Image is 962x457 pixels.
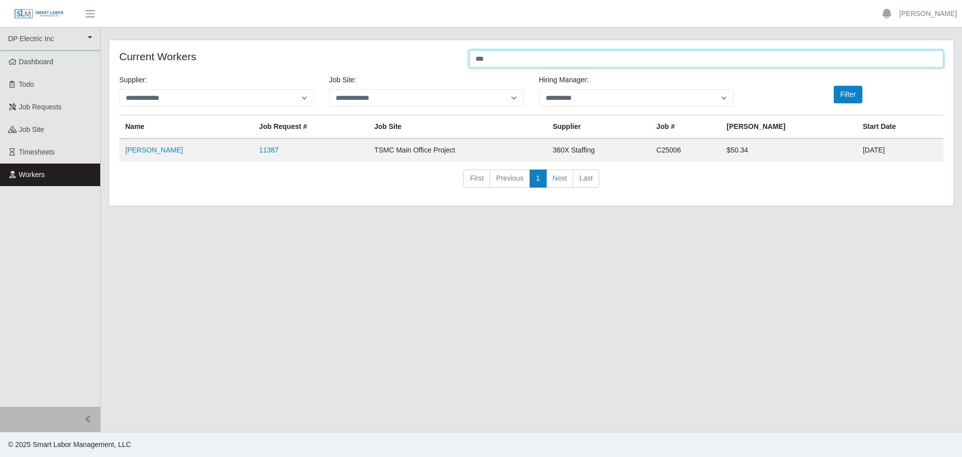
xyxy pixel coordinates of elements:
td: C25006 [650,138,720,162]
h4: Current Workers [119,50,454,63]
td: [DATE] [857,138,943,162]
td: 360X Staffing [547,138,650,162]
span: Todo [19,80,34,88]
span: © 2025 Smart Labor Management, LLC [8,440,131,448]
th: job site [368,115,547,139]
td: $50.34 [720,138,857,162]
span: Job Requests [19,103,62,111]
th: Job # [650,115,720,139]
th: Job Request # [253,115,368,139]
th: Supplier [547,115,650,139]
a: 11387 [259,146,279,154]
img: SLM Logo [14,9,64,20]
a: 1 [530,170,547,188]
span: job site [19,125,45,133]
span: Workers [19,171,45,179]
label: Hiring Manager: [539,75,589,85]
button: Filter [834,86,862,103]
th: Start Date [857,115,943,139]
a: [PERSON_NAME] [899,9,957,19]
a: [PERSON_NAME] [125,146,183,154]
th: Name [119,115,253,139]
nav: pagination [119,170,943,196]
span: Dashboard [19,58,54,66]
span: Timesheets [19,148,55,156]
th: [PERSON_NAME] [720,115,857,139]
label: Supplier: [119,75,147,85]
td: TSMC Main Office Project [368,138,547,162]
label: job site: [329,75,356,85]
